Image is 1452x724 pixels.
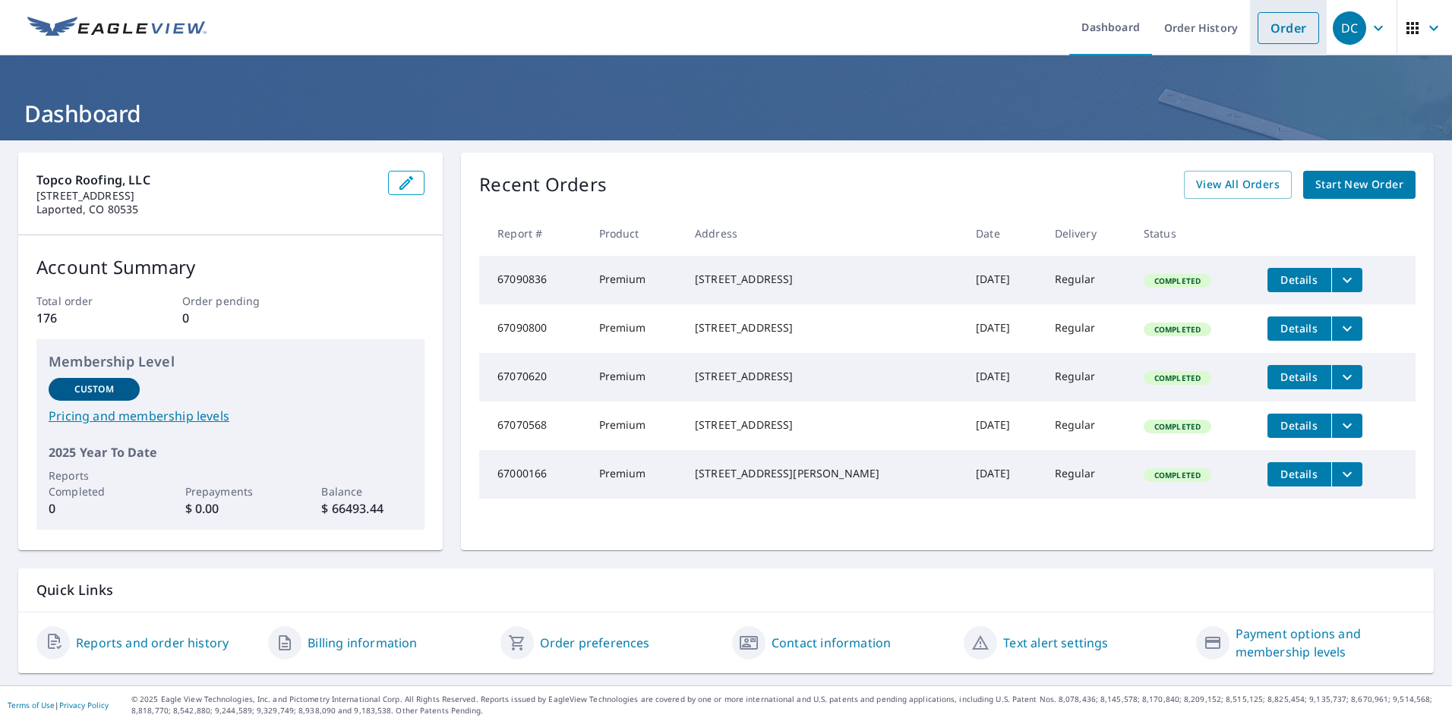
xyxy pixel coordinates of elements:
span: Start New Order [1315,175,1403,194]
td: [DATE] [964,353,1042,401]
td: Premium [587,401,683,450]
p: Balance [321,483,412,499]
button: filesDropdownBtn-67070568 [1331,414,1362,438]
div: [STREET_ADDRESS] [695,320,952,335]
span: Completed [1145,373,1210,383]
p: Custom [74,382,114,396]
button: detailsBtn-67090800 [1267,316,1331,341]
button: filesDropdownBtn-67070620 [1331,365,1362,389]
p: Recent Orders [479,171,607,199]
p: [STREET_ADDRESS] [36,189,376,203]
td: Regular [1043,304,1132,353]
td: Regular [1043,353,1132,401]
a: Payment options and membership levels [1236,625,1416,661]
p: Prepayments [185,483,276,499]
p: 2025 Year To Date [49,443,412,461]
a: Text alert settings [1003,634,1108,652]
th: Address [683,211,964,256]
button: filesDropdownBtn-67090800 [1331,316,1362,341]
p: Laported, CO 80535 [36,203,376,216]
td: [DATE] [964,401,1042,450]
div: [STREET_ADDRESS][PERSON_NAME] [695,466,952,481]
p: © 2025 Eagle View Technologies, Inc. and Pictometry International Corp. All Rights Reserved. Repo... [131,694,1444,716]
p: Quick Links [36,581,1416,600]
p: Topco Roofing, LLC [36,171,376,189]
td: Regular [1043,401,1132,450]
button: detailsBtn-67090836 [1267,268,1331,292]
button: filesDropdownBtn-67000166 [1331,462,1362,486]
p: Membership Level [49,351,412,372]
div: DC [1333,11,1366,45]
div: [STREET_ADDRESS] [695,417,952,433]
p: Account Summary [36,253,425,281]
a: Terms of Use [8,700,55,710]
td: [DATE] [964,256,1042,304]
th: Product [587,211,683,256]
button: detailsBtn-67000166 [1267,462,1331,486]
a: Start New Order [1303,171,1416,199]
td: Premium [587,304,683,353]
th: Report # [479,211,586,256]
p: 176 [36,309,134,327]
a: Order preferences [540,634,650,652]
span: Completed [1145,324,1210,335]
td: 67090836 [479,256,586,304]
a: Order [1258,12,1319,44]
button: detailsBtn-67070568 [1267,414,1331,438]
td: Premium [587,450,683,499]
h1: Dashboard [18,98,1434,129]
td: [DATE] [964,450,1042,499]
p: 0 [182,309,279,327]
span: Completed [1145,275,1210,286]
span: Details [1277,272,1322,287]
p: Total order [36,293,134,309]
span: Completed [1145,470,1210,480]
a: Contact information [772,634,891,652]
p: | [8,700,109,710]
a: Billing information [308,634,417,652]
th: Status [1132,211,1255,256]
td: Regular [1043,256,1132,304]
button: filesDropdownBtn-67090836 [1331,268,1362,292]
a: Privacy Policy [59,700,109,710]
td: 67000166 [479,450,586,499]
p: Order pending [182,293,279,309]
span: Completed [1145,421,1210,432]
button: detailsBtn-67070620 [1267,365,1331,389]
td: Regular [1043,450,1132,499]
span: View All Orders [1196,175,1280,194]
p: $ 0.00 [185,499,276,518]
p: Reports Completed [49,467,140,499]
div: [STREET_ADDRESS] [695,272,952,287]
a: Pricing and membership levels [49,407,412,425]
td: Premium [587,256,683,304]
th: Delivery [1043,211,1132,256]
p: 0 [49,499,140,518]
span: Details [1277,321,1322,335]
a: Reports and order history [76,634,229,652]
span: Details [1277,467,1322,481]
td: 67070568 [479,401,586,450]
td: [DATE] [964,304,1042,353]
td: 67070620 [479,353,586,401]
div: [STREET_ADDRESS] [695,369,952,384]
span: Details [1277,370,1322,384]
span: Details [1277,418,1322,433]
p: $ 66493.44 [321,499,412,518]
a: View All Orders [1184,171,1292,199]
th: Date [964,211,1042,256]
td: 67090800 [479,304,586,353]
td: Premium [587,353,683,401]
img: EV Logo [27,17,207,39]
